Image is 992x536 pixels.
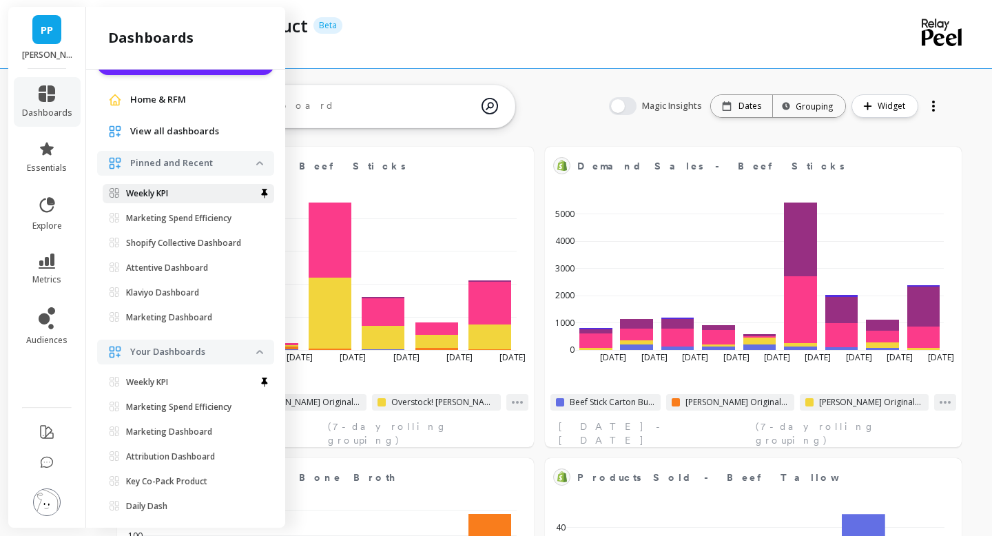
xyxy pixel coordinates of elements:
span: View all dashboards [130,125,219,138]
span: (7-day rolling grouping) [756,420,948,447]
p: Marketing Spend Efficiency [126,402,231,413]
span: [DATE] - [DATE] [559,420,752,447]
img: navigation item icon [108,345,122,359]
span: Magic Insights [642,99,705,113]
p: Beta [313,17,342,34]
p: Klaviyo Dashboard [126,287,199,298]
span: [PERSON_NAME] Original Beef Stick Case [685,397,789,408]
span: Home & RFM [130,93,186,107]
span: Beef Stick Carton Bundle [570,397,655,408]
span: Overstock! [PERSON_NAME] Original Beef Sticks [391,397,495,408]
img: navigation item icon [108,125,122,138]
div: Grouping [785,100,833,113]
img: navigation item icon [108,93,122,107]
p: Dates [738,101,761,112]
img: down caret icon [256,161,263,165]
button: Widget [851,94,918,118]
p: Daily Dash [126,501,167,512]
p: Marketing Dashboard [126,312,212,323]
span: PP [41,22,53,38]
p: Key Co-Pack Product [126,476,207,487]
span: Demand Sales - Beef Sticks [577,159,845,174]
span: dashboards [22,107,72,118]
span: audiences [26,335,68,346]
p: Weekly KPI [126,188,168,199]
p: Marketing Dashboard [126,426,212,437]
span: essentials [27,163,67,174]
span: (7-day rolling grouping) [328,420,520,447]
span: Demand Sales - Beef Sticks [577,156,909,176]
img: down caret icon [256,350,263,354]
span: [PERSON_NAME] Original Beef Sticks - 20 ct [819,397,923,408]
span: Products Sold - Beef Tallow [577,468,909,487]
p: Attentive Dashboard [126,262,208,274]
p: Pinned and Recent [130,156,256,170]
span: Products Sold - Bone Broth [149,468,482,487]
img: navigation item icon [108,156,122,170]
span: metrics [32,274,61,285]
p: Shopify Collective Dashboard [126,238,241,249]
p: Your Dashboards [130,345,256,359]
img: profile picture [33,488,61,516]
p: Porter Road - porterroad.myshopify.com [22,50,72,61]
p: Weekly KPI [126,377,168,388]
span: explore [32,220,62,231]
span: Products Sold - Beef Sticks [149,156,482,176]
p: Attribution Dashboard [126,451,215,462]
a: View all dashboards [130,125,263,138]
img: magic search icon [482,87,498,125]
p: Marketing Spend Efficiency [126,213,231,224]
h2: dashboards [108,28,194,48]
span: Widget [878,99,909,113]
span: [PERSON_NAME] Original Beef Sticks - 20 ct [258,397,362,408]
span: Products Sold - Beef Tallow [577,471,874,485]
